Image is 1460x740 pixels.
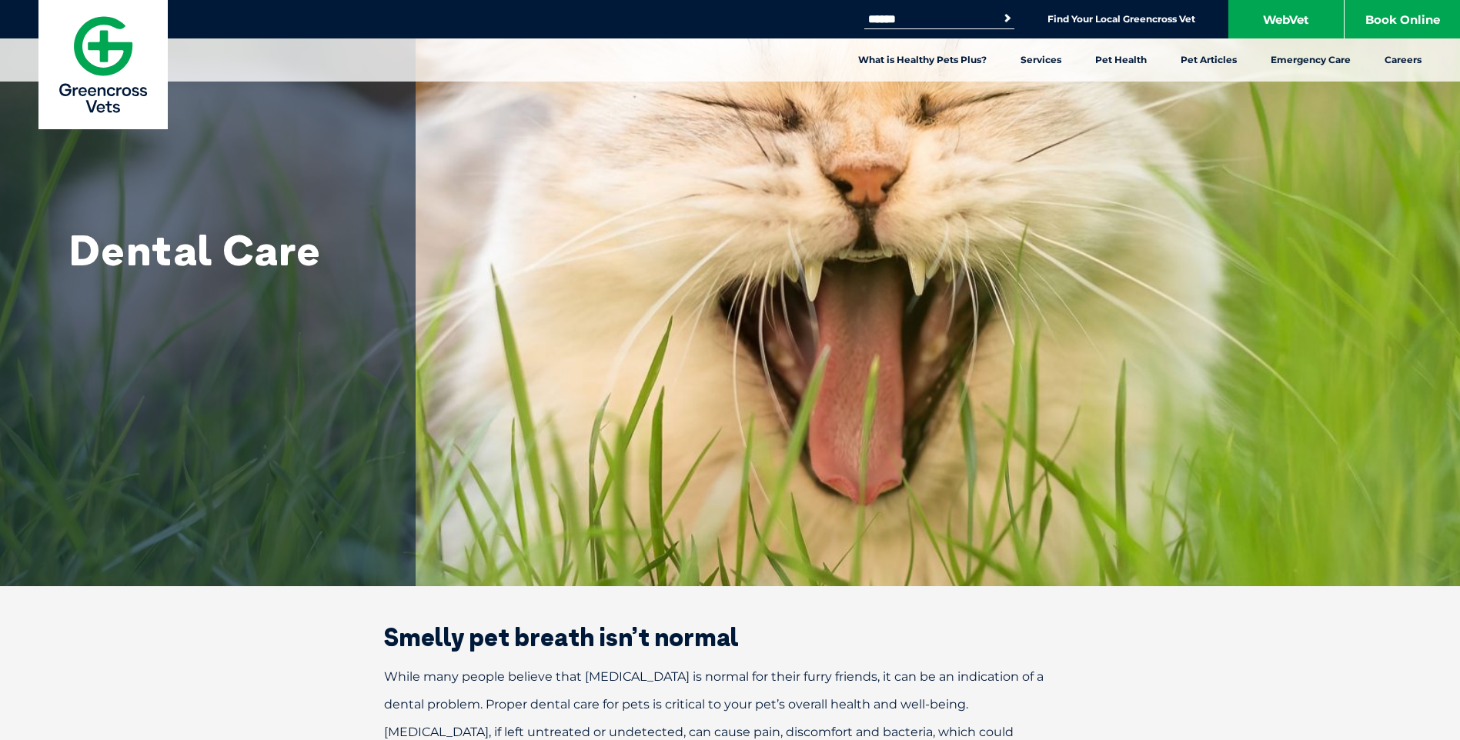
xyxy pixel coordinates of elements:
[1254,38,1368,82] a: Emergency Care
[69,227,377,273] h1: Dental Care
[1000,11,1015,26] button: Search
[384,622,739,652] span: Smelly pet breath isn’t normal
[1004,38,1078,82] a: Services
[841,38,1004,82] a: What is Healthy Pets Plus?
[1368,38,1438,82] a: Careers
[1164,38,1254,82] a: Pet Articles
[1078,38,1164,82] a: Pet Health
[1047,13,1195,25] a: Find Your Local Greencross Vet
